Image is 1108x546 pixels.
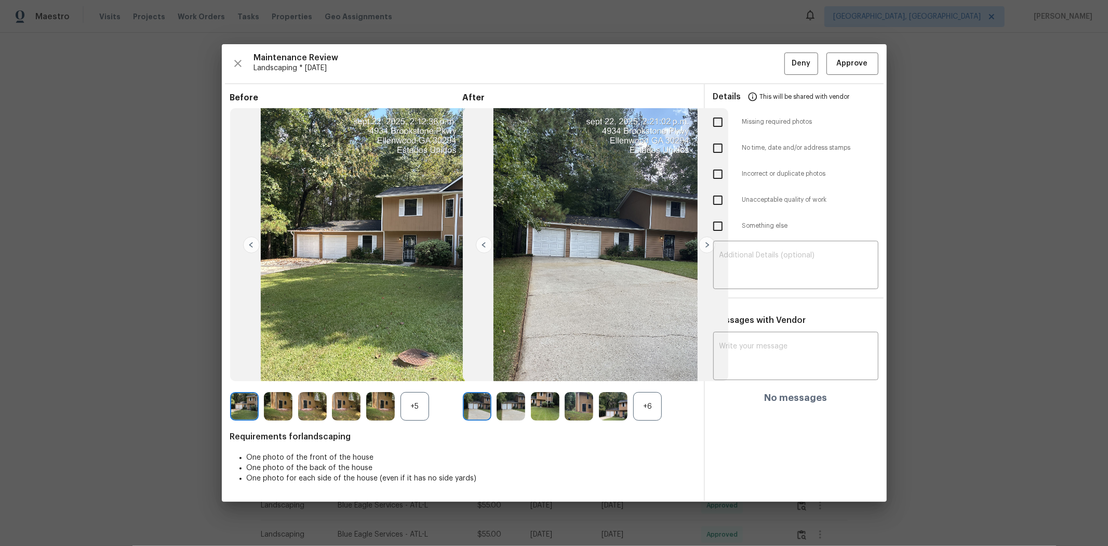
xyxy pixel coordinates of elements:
span: Details [713,84,741,109]
div: Incorrect or duplicate photos [705,161,887,187]
img: left-chevron-button-url [476,237,492,253]
div: +5 [401,392,429,421]
button: Deny [784,53,818,75]
span: This will be shared with vendor [760,84,850,109]
img: left-chevron-button-url [243,237,260,253]
span: Approve [837,57,868,70]
span: Landscaping * [DATE] [254,63,784,73]
span: After [463,93,696,103]
span: Unacceptable quality of work [742,196,878,204]
span: Maintenance Review [254,53,784,63]
span: No time, date and/or address stamps [742,144,878,152]
li: One photo of the front of the house [247,452,696,463]
div: Unacceptable quality of work [705,187,887,213]
div: No time, date and/or address stamps [705,135,887,161]
button: Approve [826,53,878,75]
span: Incorrect or duplicate photos [742,170,878,178]
span: Requirements for landscaping [230,432,696,442]
div: Something else [705,213,887,239]
li: One photo of the back of the house [247,463,696,473]
div: Missing required photos [705,109,887,135]
span: Missing required photos [742,118,878,126]
span: Something else [742,222,878,230]
span: Messages with Vendor [713,316,806,324]
span: Before [230,93,463,103]
img: right-chevron-button-url [699,237,715,253]
h4: No messages [764,393,827,403]
li: One photo for each side of the house (even if it has no side yards) [247,473,696,484]
span: Deny [792,57,810,70]
div: +6 [633,392,662,421]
